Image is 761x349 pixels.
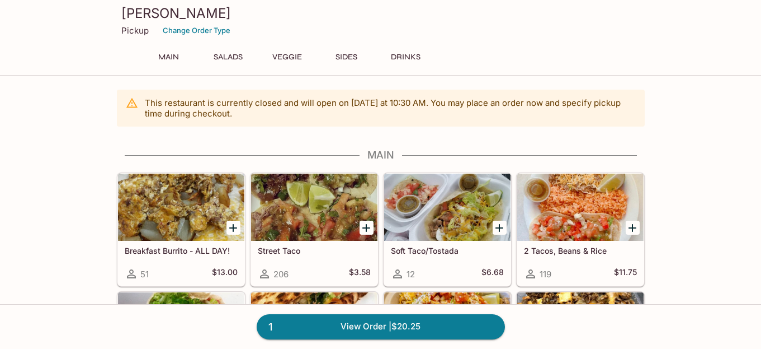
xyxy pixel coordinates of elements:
[540,269,551,280] span: 119
[517,173,644,286] a: 2 Tacos, Beans & Rice119$11.75
[391,246,504,255] h5: Soft Taco/Tostada
[360,221,374,235] button: Add Street Taco
[118,174,244,241] div: Breakfast Burrito - ALL DAY!
[349,267,371,281] h5: $3.58
[144,49,194,65] button: Main
[258,246,371,255] h5: Street Taco
[251,174,377,241] div: Street Taco
[121,4,640,22] h3: [PERSON_NAME]
[212,267,238,281] h5: $13.00
[158,22,235,39] button: Change Order Type
[493,221,507,235] button: Add Soft Taco/Tostada
[262,319,279,335] span: 1
[322,49,372,65] button: Sides
[626,221,640,235] button: Add 2 Tacos, Beans & Rice
[524,246,637,255] h5: 2 Tacos, Beans & Rice
[384,174,511,241] div: Soft Taco/Tostada
[481,267,504,281] h5: $6.68
[125,246,238,255] h5: Breakfast Burrito - ALL DAY!
[614,267,637,281] h5: $11.75
[117,149,645,161] h4: Main
[257,314,505,339] a: 1View Order |$20.25
[226,221,240,235] button: Add Breakfast Burrito - ALL DAY!
[203,49,253,65] button: Salads
[145,97,636,119] p: This restaurant is currently closed and will open on [DATE] at 10:30 AM . You may place an order ...
[117,173,245,286] a: Breakfast Burrito - ALL DAY!51$13.00
[273,269,289,280] span: 206
[121,25,149,36] p: Pickup
[381,49,431,65] button: Drinks
[384,173,511,286] a: Soft Taco/Tostada12$6.68
[140,269,149,280] span: 51
[250,173,378,286] a: Street Taco206$3.58
[407,269,415,280] span: 12
[517,174,644,241] div: 2 Tacos, Beans & Rice
[262,49,313,65] button: Veggie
